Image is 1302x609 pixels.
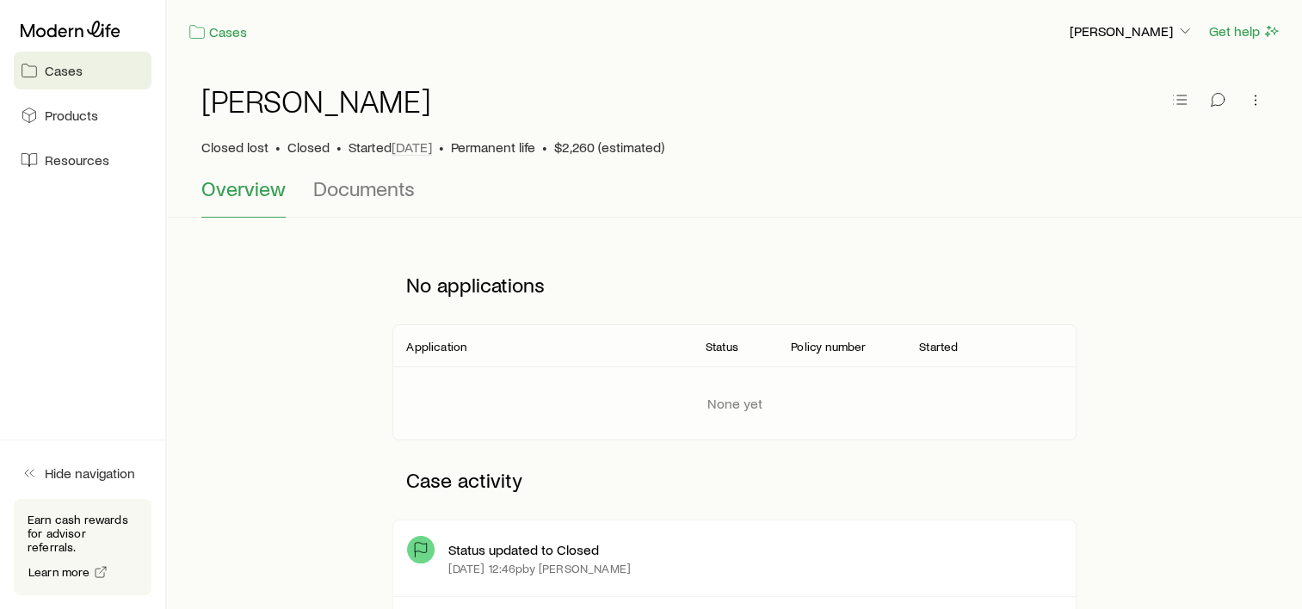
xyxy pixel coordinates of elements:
p: Status updated to Closed [448,541,599,558]
div: Case details tabs [201,176,1268,218]
p: [DATE] 12:46p by [PERSON_NAME] [448,562,631,575]
span: Overview [201,176,286,200]
span: $2,260 (estimated) [554,138,664,156]
span: Closed [287,138,330,156]
p: None yet [707,395,762,412]
a: Products [14,96,151,134]
div: Earn cash rewards for advisor referrals.Learn more [14,499,151,595]
a: Cases [188,22,248,42]
span: Documents [313,176,415,200]
p: Application [406,340,466,354]
span: Resources [45,151,109,169]
span: Learn more [28,566,90,578]
span: [DATE] [392,138,432,156]
p: Started [349,138,432,156]
span: • [336,138,342,156]
button: Get help [1208,22,1281,41]
span: Permanent life [451,138,535,156]
p: Case activity [392,454,1076,506]
p: No applications [392,259,1076,311]
span: • [275,138,281,156]
button: Hide navigation [14,454,151,492]
a: Cases [14,52,151,89]
h1: [PERSON_NAME] [201,83,431,118]
p: Started [919,340,958,354]
span: • [542,138,547,156]
span: Products [45,107,98,124]
p: Policy number [791,340,866,354]
span: Hide navigation [45,464,135,482]
span: • [439,138,444,156]
button: [PERSON_NAME] [1069,22,1194,42]
p: [PERSON_NAME] [1070,22,1194,40]
p: Earn cash rewards for advisor referrals. [28,513,138,554]
p: Status [706,340,738,354]
p: Closed lost [201,138,268,156]
span: Cases [45,62,83,79]
a: Resources [14,141,151,179]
